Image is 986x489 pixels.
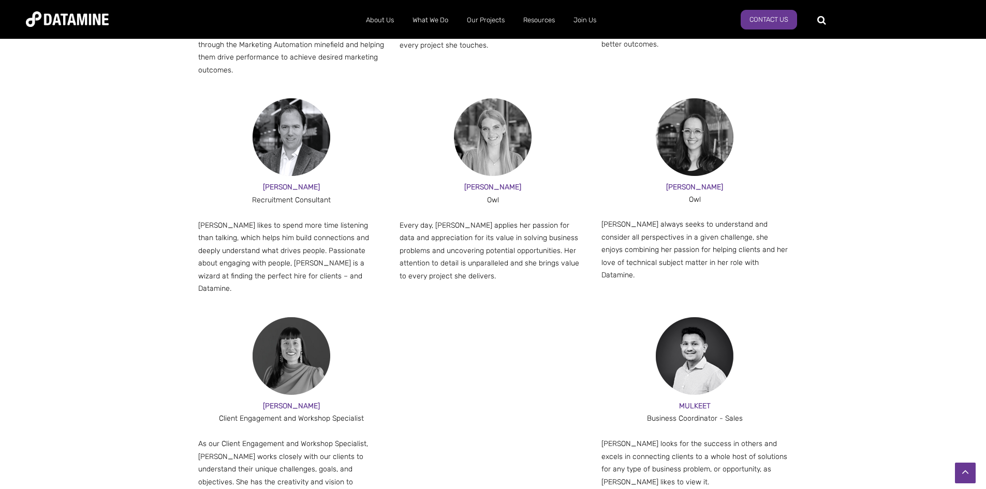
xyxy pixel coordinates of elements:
[514,7,564,34] a: Resources
[263,402,320,410] span: [PERSON_NAME]
[601,218,788,282] p: [PERSON_NAME] always seeks to understand and consider all perspectives in a given challenge, she ...
[656,98,733,176] img: Rosie
[357,7,403,34] a: About Us
[400,3,583,50] span: When she isn’t spending time with her three boys, [PERSON_NAME] brings 15 years of experience to ...
[564,7,606,34] a: Join Us
[656,317,733,395] img: Mulkeet
[458,7,514,34] a: Our Projects
[666,183,723,191] span: [PERSON_NAME]
[400,194,586,207] div: Owl
[263,183,320,191] span: [PERSON_NAME]
[403,7,458,34] a: What We Do
[198,219,385,295] p: [PERSON_NAME] likes to spend more time listening than talking, which helps him build connections ...
[741,10,797,29] a: Contact Us
[26,11,109,27] img: Datamine
[601,194,788,206] div: Owl
[400,221,579,280] span: Every day, [PERSON_NAME] applies her passion for data and appreciation for its value in solving b...
[601,412,788,425] div: Business Coordinator - Sales
[198,194,385,207] div: Recruitment Consultant
[198,412,385,425] div: Client Engagement and Workshop Specialist
[679,402,711,410] span: MULKEET
[454,98,532,176] img: Sophie W
[253,317,330,395] img: Rosie Addison
[253,98,330,176] img: Jesse1
[464,183,521,191] span: [PERSON_NAME]
[601,438,788,488] p: [PERSON_NAME] looks for the success in others and excels in connecting clients to a whole host of...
